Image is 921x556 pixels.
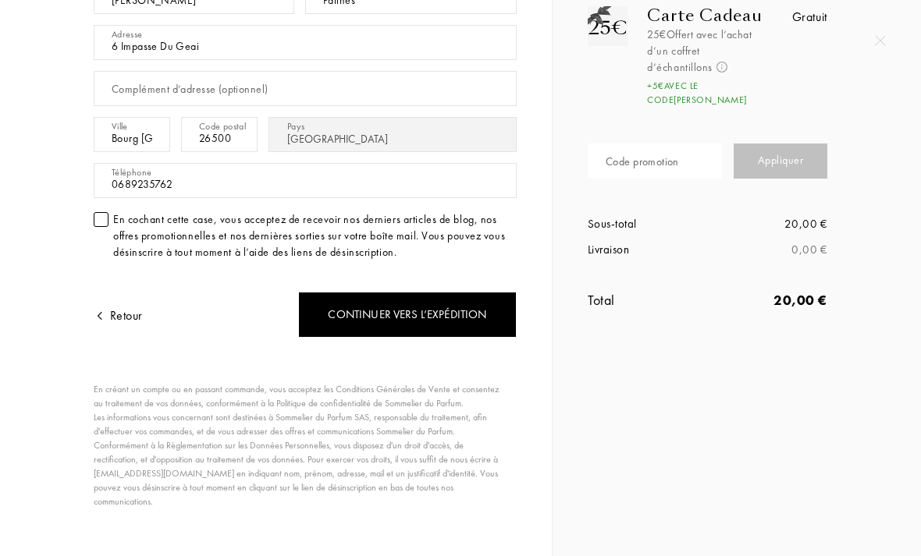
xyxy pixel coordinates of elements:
[112,27,143,41] div: Adresse
[112,165,151,179] div: Téléphone
[199,119,246,133] div: Code postal
[588,241,708,259] div: Livraison
[588,215,708,233] div: Sous-total
[647,6,767,25] div: Carte Cadeau
[875,35,886,46] img: quit_onboard.svg
[606,154,679,170] div: Code promotion
[94,310,106,322] img: arrow.png
[708,241,828,259] div: 0,00 €
[298,292,517,338] div: Continuer vers l’expédition
[647,79,767,107] div: + 5 € avec le code [PERSON_NAME]
[708,289,828,310] div: 20,00 €
[734,143,827,179] div: Appliquer
[589,14,628,42] div: 25€
[588,289,708,310] div: Total
[94,382,509,508] div: En créant un compte ou en passant commande, vous acceptez les Conditions Générales de Vente et co...
[708,215,828,233] div: 20,00 €
[588,6,611,26] img: gift_n.png
[113,211,517,260] div: En cochant cette case, vous acceptez de recevoir nos derniers articles de blog, nos offres promot...
[112,81,268,97] div: Complément d’adresse (optionnel)
[94,306,143,325] div: Retour
[792,8,827,27] div: Gratuit
[287,119,304,133] div: Pays
[647,27,767,107] div: 25€ Offert avec l’achat d’un coffret d’échantillons
[112,119,128,133] div: Ville
[717,62,727,73] img: info_voucher.png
